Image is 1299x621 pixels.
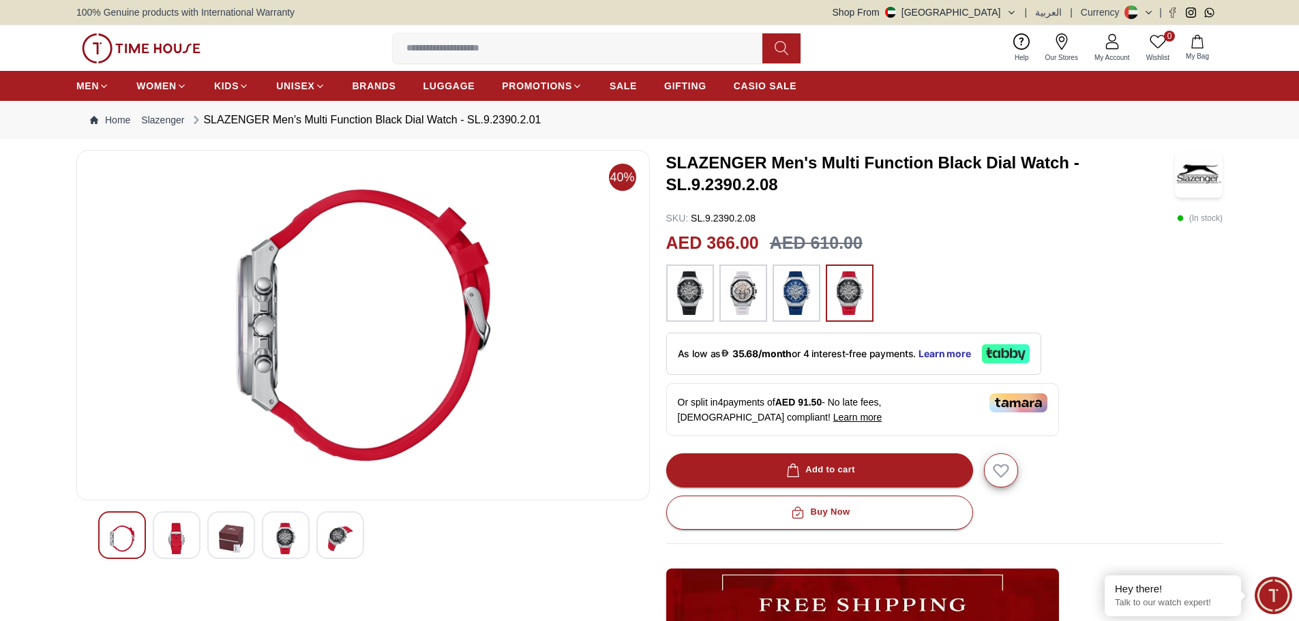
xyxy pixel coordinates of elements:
[328,523,353,554] img: SLAZENGER Men's Multi Function Black Dial Watch - SL.9.2390.2.01
[1159,5,1162,19] span: |
[775,397,822,408] span: AED 91.50
[1006,31,1037,65] a: Help
[726,271,760,315] img: ...
[1081,5,1125,19] div: Currency
[1009,52,1034,63] span: Help
[609,164,636,191] span: 40%
[1025,5,1028,19] span: |
[76,79,99,93] span: MEN
[502,74,582,98] a: PROMOTIONS
[833,412,882,423] span: Learn more
[1167,7,1178,18] a: Facebook
[664,74,706,98] a: GIFTING
[136,79,177,93] span: WOMEN
[423,79,475,93] span: LUGGAGE
[141,113,184,127] a: Slazenger
[1115,597,1231,609] p: Talk to our watch expert!
[219,523,243,554] img: SLAZENGER Men's Multi Function Black Dial Watch - SL.9.2390.2.01
[1138,31,1178,65] a: 0Wishlist
[666,383,1059,436] div: Or split in 4 payments of - No late fees, [DEMOGRAPHIC_DATA] compliant!
[1175,150,1223,198] img: SLAZENGER Men's Multi Function Black Dial Watch - SL.9.2390.2.08
[88,162,638,489] img: SLAZENGER Men's Multi Function Black Dial Watch - SL.9.2390.2.01
[734,74,797,98] a: CASIO SALE
[664,79,706,93] span: GIFTING
[1070,5,1073,19] span: |
[423,74,475,98] a: LUGGAGE
[353,74,396,98] a: BRANDS
[164,523,189,554] img: SLAZENGER Men's Multi Function Black Dial Watch - SL.9.2390.2.01
[214,79,239,93] span: KIDS
[666,152,1176,196] h3: SLAZENGER Men's Multi Function Black Dial Watch - SL.9.2390.2.08
[788,504,850,520] div: Buy Now
[502,79,572,93] span: PROMOTIONS
[666,213,689,224] span: SKU :
[276,74,325,98] a: UNISEX
[770,230,863,256] h3: AED 610.00
[190,112,541,128] div: SLAZENGER Men's Multi Function Black Dial Watch - SL.9.2390.2.01
[1178,32,1217,64] button: My Bag
[90,113,130,127] a: Home
[1089,52,1135,63] span: My Account
[1177,211,1223,225] p: ( In stock )
[1164,31,1175,42] span: 0
[833,5,1017,19] button: Shop From[GEOGRAPHIC_DATA]
[273,523,298,554] img: SLAZENGER Men's Multi Function Black Dial Watch - SL.9.2390.2.01
[779,271,813,315] img: ...
[353,79,396,93] span: BRANDS
[76,101,1223,139] nav: Breadcrumb
[673,271,707,315] img: ...
[610,79,637,93] span: SALE
[76,5,295,19] span: 100% Genuine products with International Warranty
[1204,7,1214,18] a: Whatsapp
[1115,582,1231,596] div: Hey there!
[734,79,797,93] span: CASIO SALE
[76,74,109,98] a: MEN
[666,496,973,530] button: Buy Now
[1186,7,1196,18] a: Instagram
[666,230,759,256] h2: AED 366.00
[1141,52,1175,63] span: Wishlist
[110,523,134,554] img: SLAZENGER Men's Multi Function Black Dial Watch - SL.9.2390.2.01
[1255,577,1292,614] div: Chat Widget
[214,74,249,98] a: KIDS
[82,33,200,63] img: ...
[1035,5,1062,19] button: العربية
[666,211,756,225] p: SL.9.2390.2.08
[1040,52,1084,63] span: Our Stores
[666,453,973,487] button: Add to cart
[989,393,1047,412] img: Tamara
[885,7,896,18] img: United Arab Emirates
[1037,31,1086,65] a: Our Stores
[833,271,867,315] img: ...
[136,74,187,98] a: WOMEN
[610,74,637,98] a: SALE
[276,79,314,93] span: UNISEX
[1180,51,1214,61] span: My Bag
[783,462,855,478] div: Add to cart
